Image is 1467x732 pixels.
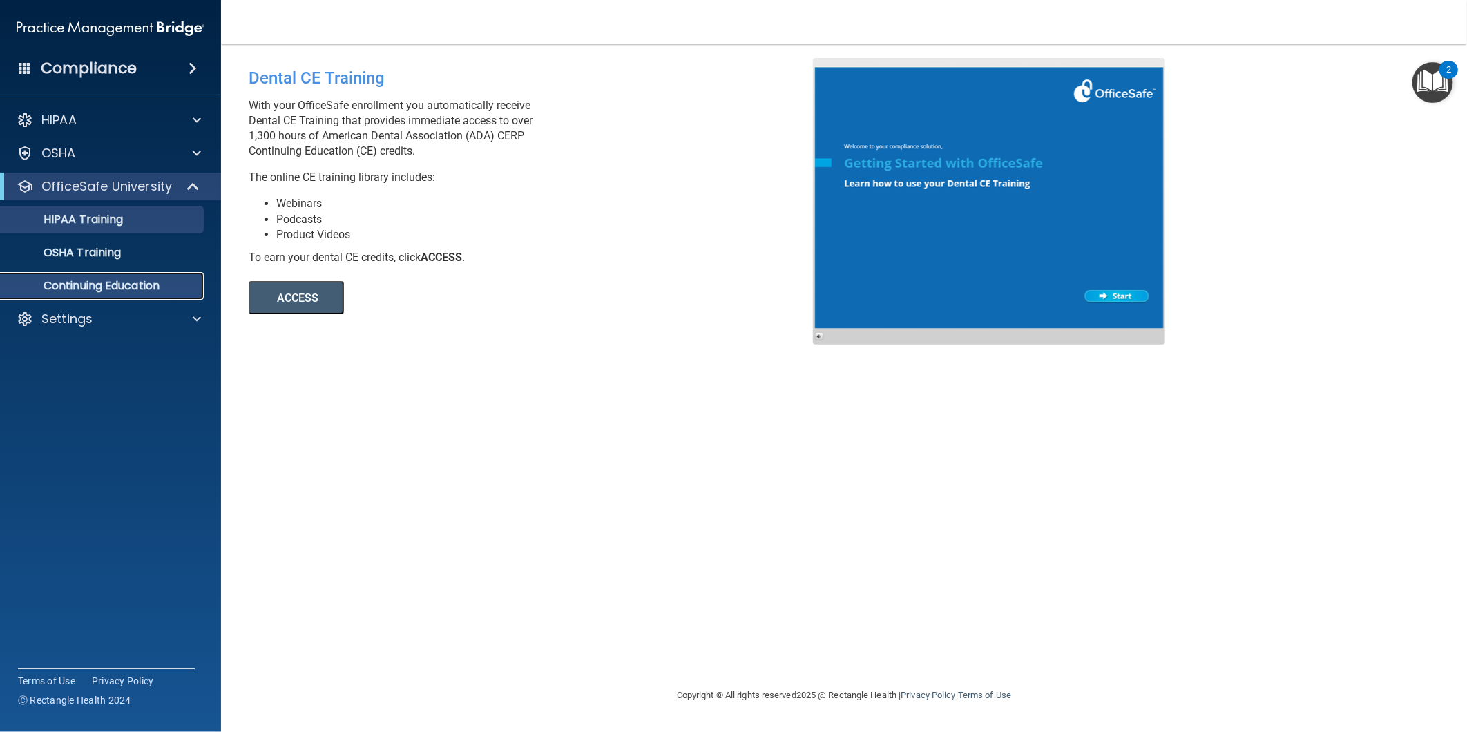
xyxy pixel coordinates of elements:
[592,673,1096,717] div: Copyright © All rights reserved 2025 @ Rectangle Health | |
[41,178,172,195] p: OfficeSafe University
[92,674,154,688] a: Privacy Policy
[17,145,201,162] a: OSHA
[17,178,200,195] a: OfficeSafe University
[18,674,75,688] a: Terms of Use
[958,690,1011,700] a: Terms of Use
[276,227,823,242] li: Product Videos
[41,145,76,162] p: OSHA
[276,212,823,227] li: Podcasts
[249,250,823,265] div: To earn your dental CE credits, click .
[9,279,198,293] p: Continuing Education
[249,293,626,304] a: ACCESS
[41,59,137,78] h4: Compliance
[249,98,823,159] p: With your OfficeSafe enrollment you automatically receive Dental CE Training that provides immedi...
[18,693,131,707] span: Ⓒ Rectangle Health 2024
[17,311,201,327] a: Settings
[41,311,93,327] p: Settings
[17,112,201,128] a: HIPAA
[17,15,204,42] img: PMB logo
[249,170,823,185] p: The online CE training library includes:
[9,213,123,227] p: HIPAA Training
[421,251,462,264] b: ACCESS
[901,690,955,700] a: Privacy Policy
[249,58,823,98] div: Dental CE Training
[1446,70,1451,88] div: 2
[1412,62,1453,103] button: Open Resource Center, 2 new notifications
[276,196,823,211] li: Webinars
[41,112,77,128] p: HIPAA
[9,246,121,260] p: OSHA Training
[249,281,344,314] button: ACCESS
